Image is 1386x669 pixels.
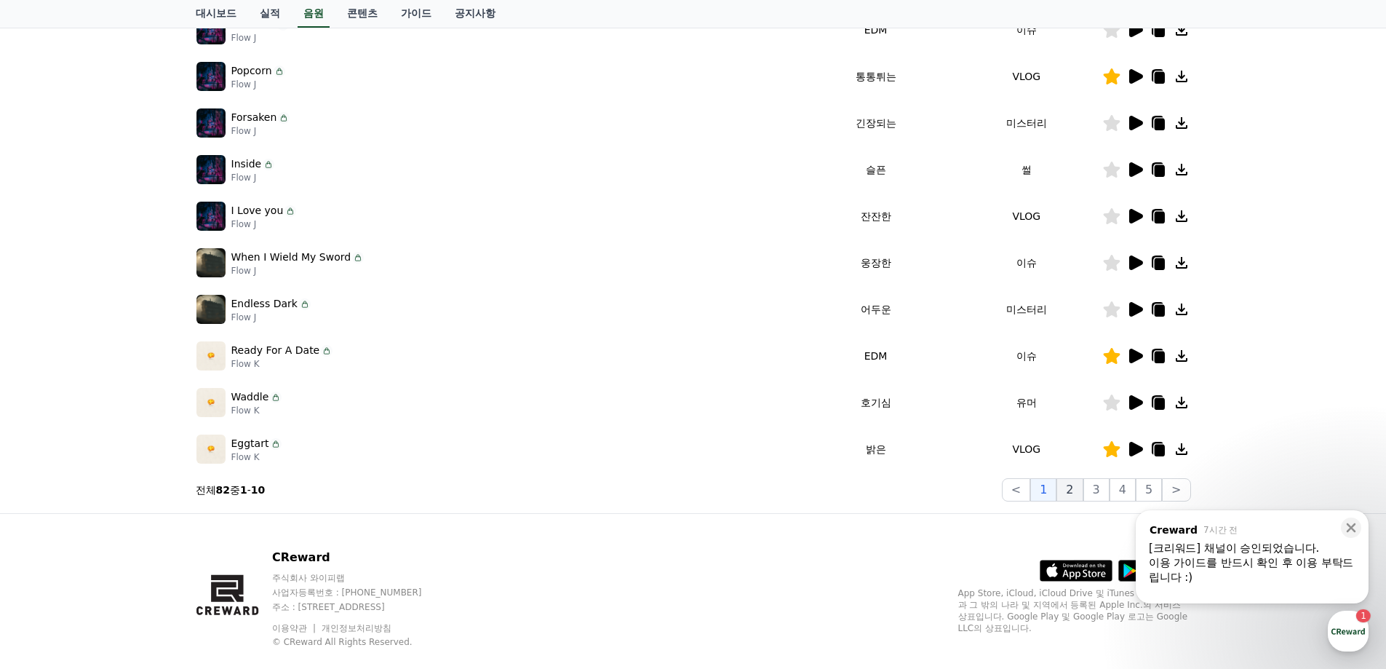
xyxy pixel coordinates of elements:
td: EDM [800,333,951,379]
strong: 1 [240,484,247,496]
p: 주소 : [STREET_ADDRESS] [272,601,450,613]
img: music [196,202,226,231]
img: music [196,62,226,91]
img: music [196,388,226,417]
button: 4 [1110,478,1136,502]
strong: 82 [216,484,230,496]
button: 1 [1030,478,1056,502]
p: 전체 중 - [196,483,266,497]
p: Flow J [231,265,365,277]
span: 대화 [133,484,151,496]
span: 1 [148,461,153,472]
p: Endless Dark [231,296,298,312]
button: < [1002,478,1030,502]
p: When I Wield My Sword [231,250,351,265]
p: Flow J [231,218,297,230]
p: Popcorn [231,63,272,79]
p: Flow J [231,312,311,323]
p: Flow K [231,358,333,370]
p: Forsaken [231,110,277,125]
td: 어두운 [800,286,951,333]
span: 설정 [225,483,242,495]
p: 사업자등록번호 : [PHONE_NUMBER] [272,587,450,598]
td: VLOG [951,53,1102,100]
p: Eggtart [231,436,269,451]
img: music [196,248,226,277]
img: music [196,435,226,464]
p: Flow J [231,172,275,183]
td: 이슈 [951,7,1102,53]
p: Inside [231,157,262,172]
img: music [196,108,226,138]
td: 이슈 [951,240,1102,286]
button: > [1162,478,1190,502]
img: music [196,15,226,44]
td: 웅장한 [800,240,951,286]
p: © CReward All Rights Reserved. [272,636,450,648]
p: CReward [272,549,450,566]
img: music [196,295,226,324]
td: 잔잔한 [800,193,951,240]
td: 호기심 [800,379,951,426]
a: 1대화 [96,462,188,498]
p: Flow J [231,125,290,137]
td: EDM [800,7,951,53]
p: 주식회사 와이피랩 [272,572,450,584]
td: 슬픈 [800,146,951,193]
strong: 10 [251,484,265,496]
p: Flow K [231,451,282,463]
p: Flow J [231,79,285,90]
td: 미스터리 [951,100,1102,146]
p: Flow J [231,32,289,44]
a: 이용약관 [272,623,318,633]
td: 썰 [951,146,1102,193]
button: 5 [1136,478,1162,502]
a: 개인정보처리방침 [322,623,391,633]
td: 통통튀는 [800,53,951,100]
span: 홈 [46,483,55,495]
button: 2 [1056,478,1083,502]
img: music [196,155,226,184]
td: VLOG [951,193,1102,240]
button: 3 [1083,478,1110,502]
td: 이슈 [951,333,1102,379]
img: music [196,341,226,371]
p: Ready For A Date [231,343,320,358]
td: 밝은 [800,426,951,472]
p: Flow K [231,405,282,416]
p: App Store, iCloud, iCloud Drive 및 iTunes Store는 미국과 그 밖의 나라 및 지역에서 등록된 Apple Inc.의 서비스 상표입니다. Goo... [958,587,1191,634]
p: Waddle [231,389,269,405]
p: I Love you [231,203,284,218]
a: 홈 [4,462,96,498]
td: 긴장되는 [800,100,951,146]
td: 미스터리 [951,286,1102,333]
td: 유머 [951,379,1102,426]
a: 설정 [188,462,279,498]
td: VLOG [951,426,1102,472]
